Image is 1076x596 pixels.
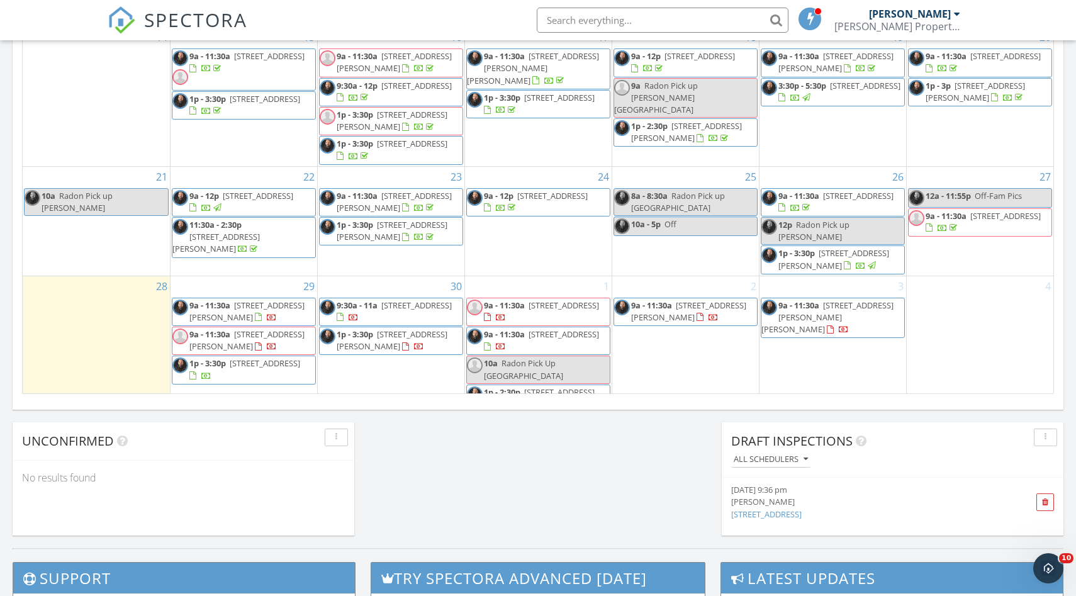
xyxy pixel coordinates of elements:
[484,357,498,369] span: 10a
[909,80,924,96] img: screenshot_20240212_at_1.43.51pm.png
[319,188,463,216] a: 9a - 11:30a [STREET_ADDRESS][PERSON_NAME]
[189,357,300,381] a: 1p - 3:30p [STREET_ADDRESS]
[1059,553,1073,563] span: 10
[337,109,447,132] a: 1p - 3:30p [STREET_ADDRESS][PERSON_NAME]
[761,190,777,206] img: screenshot_20240212_at_1.43.51pm.png
[612,276,759,414] td: Go to October 2, 2025
[25,190,40,206] img: screenshot_20240212_at_1.43.51pm.png
[631,300,672,311] span: 9a - 11:30a
[466,385,610,413] a: 1p - 2:30p [STREET_ADDRESS][PERSON_NAME]
[230,93,300,104] span: [STREET_ADDRESS]
[484,329,599,352] a: 9a - 11:30a [STREET_ADDRESS]
[467,329,483,344] img: screenshot_20240212_at_1.43.51pm.png
[484,50,525,62] span: 9a - 11:30a
[731,509,802,520] a: [STREET_ADDRESS]
[320,109,335,125] img: default-user-f0147aede5fd5fa78ca7ade42f37bd4542148d508eef1c3d3ea960f66861d68b.jpg
[154,276,170,296] a: Go to September 28, 2025
[975,190,1022,201] span: Off-Fam Pics
[154,167,170,187] a: Go to September 21, 2025
[467,386,483,402] img: screenshot_20240212_at_1.43.51pm.png
[970,210,1041,222] span: [STREET_ADDRESS]
[761,188,905,216] a: 9a - 11:30a [STREET_ADDRESS]
[223,190,293,201] span: [STREET_ADDRESS]
[467,50,599,86] a: 9a - 11:30a [STREET_ADDRESS][PERSON_NAME][PERSON_NAME]
[320,80,335,96] img: screenshot_20240212_at_1.43.51pm.png
[172,298,316,326] a: 9a - 11:30a [STREET_ADDRESS][PERSON_NAME]
[761,48,905,77] a: 9a - 11:30a [STREET_ADDRESS][PERSON_NAME]
[1033,553,1063,583] iframe: Intercom live chat
[172,50,188,66] img: screenshot_20240212_at_1.43.51pm.png
[170,276,317,414] td: Go to September 29, 2025
[108,6,135,34] img: The Best Home Inspection Software - Spectora
[734,455,808,464] div: All schedulers
[466,188,610,216] a: 9a - 12p [STREET_ADDRESS]
[23,27,170,166] td: Go to September 14, 2025
[189,93,300,116] a: 1p - 3:30p [STREET_ADDRESS]
[172,48,316,90] a: 9a - 11:30a [STREET_ADDRESS]
[381,300,452,311] span: [STREET_ADDRESS]
[761,298,905,339] a: 9a - 11:30a [STREET_ADDRESS][PERSON_NAME][PERSON_NAME]
[337,138,447,161] a: 1p - 3:30p [STREET_ADDRESS]
[834,20,960,33] div: Anderson Property Inspections
[467,300,483,315] img: default-user-f0147aede5fd5fa78ca7ade42f37bd4542148d508eef1c3d3ea960f66861d68b.jpg
[189,300,305,323] a: 9a - 11:30a [STREET_ADDRESS][PERSON_NAME]
[778,247,815,259] span: 1p - 3:30p
[23,166,170,276] td: Go to September 21, 2025
[337,109,447,132] span: [STREET_ADDRESS][PERSON_NAME]
[319,217,463,245] a: 1p - 3:30p [STREET_ADDRESS][PERSON_NAME]
[761,80,777,96] img: screenshot_20240212_at_1.43.51pm.png
[926,80,1025,103] span: [STREET_ADDRESS][PERSON_NAME]
[908,208,1053,237] a: 9a - 11:30a [STREET_ADDRESS]
[484,357,563,381] span: Radon Pick Up [GEOGRAPHIC_DATA]
[761,247,777,263] img: screenshot_20240212_at_1.43.51pm.png
[464,276,612,414] td: Go to October 1, 2025
[319,107,463,135] a: 1p - 3:30p [STREET_ADDRESS][PERSON_NAME]
[1037,167,1053,187] a: Go to September 27, 2025
[761,245,905,274] a: 1p - 3:30p [STREET_ADDRESS][PERSON_NAME]
[337,190,378,201] span: 9a - 11:30a
[631,80,641,91] span: 9a
[337,50,452,74] a: 9a - 11:30a [STREET_ADDRESS][PERSON_NAME]
[234,50,305,62] span: [STREET_ADDRESS]
[337,219,447,242] a: 1p - 3:30p [STREET_ADDRESS][PERSON_NAME]
[731,432,853,449] span: Draft Inspections
[631,300,746,323] span: [STREET_ADDRESS][PERSON_NAME]
[371,563,705,593] h3: Try spectora advanced [DATE]
[614,48,758,77] a: 9a - 12p [STREET_ADDRESS]
[484,329,525,340] span: 9a - 11:30a
[614,218,630,234] img: screenshot_20240212_at_1.43.51pm.png
[595,167,612,187] a: Go to September 24, 2025
[778,80,900,103] a: 3:30p - 5:30p [STREET_ADDRESS]
[909,190,924,206] img: screenshot_20240212_at_1.43.51pm.png
[484,190,513,201] span: 9a - 12p
[926,80,1025,103] a: 1p - 3p [STREET_ADDRESS][PERSON_NAME]
[778,190,819,201] span: 9a - 11:30a
[317,27,464,166] td: Go to September 16, 2025
[778,300,819,311] span: 9a - 11:30a
[172,329,188,344] img: default-user-f0147aede5fd5fa78ca7ade42f37bd4542148d508eef1c3d3ea960f66861d68b.jpg
[172,219,188,235] img: screenshot_20240212_at_1.43.51pm.png
[42,190,55,201] span: 10a
[319,48,463,77] a: 9a - 11:30a [STREET_ADDRESS][PERSON_NAME]
[172,300,188,315] img: screenshot_20240212_at_1.43.51pm.png
[189,50,230,62] span: 9a - 11:30a
[484,190,588,213] a: 9a - 12p [STREET_ADDRESS]
[778,219,792,230] span: 12p
[320,329,335,344] img: screenshot_20240212_at_1.43.51pm.png
[13,461,354,495] div: No results found
[890,167,906,187] a: Go to September 26, 2025
[908,78,1053,106] a: 1p - 3p [STREET_ADDRESS][PERSON_NAME]
[172,91,316,120] a: 1p - 3:30p [STREET_ADDRESS]
[230,357,300,369] span: [STREET_ADDRESS]
[189,300,305,323] span: [STREET_ADDRESS][PERSON_NAME]
[484,92,520,103] span: 1p - 3:30p
[484,300,599,323] a: 9a - 11:30a [STREET_ADDRESS]
[337,50,378,62] span: 9a - 11:30a
[320,190,335,206] img: screenshot_20240212_at_1.43.51pm.png
[731,484,1000,520] a: [DATE] 9:36 pm [PERSON_NAME] [STREET_ADDRESS]
[906,276,1053,414] td: Go to October 4, 2025
[172,69,188,85] img: default-user-f0147aede5fd5fa78ca7ade42f37bd4542148d508eef1c3d3ea960f66861d68b.jpg
[189,190,293,213] a: 9a - 12p [STREET_ADDRESS]
[759,166,906,276] td: Go to September 26, 2025
[337,329,447,352] a: 1p - 3:30p [STREET_ADDRESS][PERSON_NAME]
